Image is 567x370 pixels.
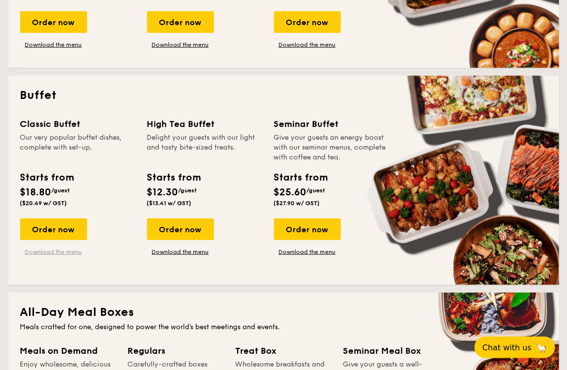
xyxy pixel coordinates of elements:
[147,200,192,207] span: ($13.41 w/ GST)
[274,186,307,198] span: $25.60
[147,11,214,33] div: Order now
[20,133,135,162] div: Our very popular buffet dishes, complete with set-up.
[482,343,532,352] span: Chat with us
[20,117,135,131] div: Classic Buffet
[274,117,389,131] div: Seminar Buffet
[147,41,214,49] a: Download the menu
[274,133,389,162] div: Give your guests an energy boost with our seminar menus, complete with coffee and tea.
[307,187,326,194] span: /guest
[343,344,439,358] div: Seminar Meal Box
[179,187,197,194] span: /guest
[147,117,262,131] div: High Tea Buffet
[20,88,547,103] h2: Buffet
[147,218,214,240] div: Order now
[274,200,320,207] span: ($27.90 w/ GST)
[20,322,547,332] div: Meals crafted for one, designed to power the world's best meetings and events.
[20,218,87,240] div: Order now
[147,170,201,185] div: Starts from
[274,41,341,49] a: Download the menu
[236,344,331,358] div: Treat Box
[20,305,547,320] h2: All-Day Meal Boxes
[536,342,547,353] span: 🦙
[52,187,70,194] span: /guest
[147,133,262,162] div: Delight your guests with our light and tasty bite-sized treats.
[20,200,67,207] span: ($20.49 w/ GST)
[274,170,328,185] div: Starts from
[20,41,87,49] a: Download the menu
[274,11,341,33] div: Order now
[20,11,87,33] div: Order now
[20,248,87,256] a: Download the menu
[475,337,555,358] button: Chat with us🦙
[20,170,74,185] div: Starts from
[274,218,341,240] div: Order now
[147,248,214,256] a: Download the menu
[274,248,341,256] a: Download the menu
[147,186,179,198] span: $12.30
[20,186,52,198] span: $18.80
[20,344,116,358] div: Meals on Demand
[128,344,224,358] div: Regulars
